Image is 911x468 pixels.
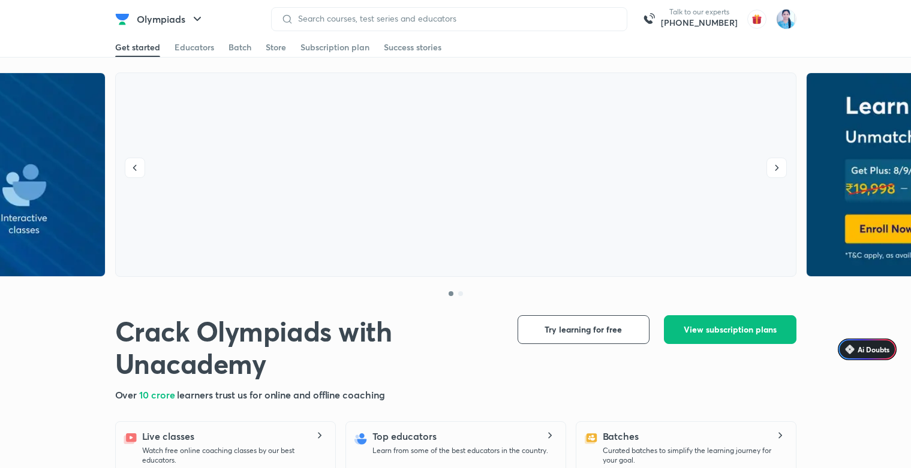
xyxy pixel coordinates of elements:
[637,7,661,31] img: call-us
[858,345,889,354] span: Ai Doubts
[838,339,897,360] a: Ai Doubts
[177,388,384,401] span: learners trust us for online and offline coaching
[300,41,369,53] div: Subscription plan
[845,345,855,354] img: Icon
[142,429,194,443] h5: Live classes
[115,315,498,381] h1: Crack Olympiads with Unacademy
[603,429,639,443] h5: Batches
[266,41,286,53] div: Store
[518,315,650,344] button: Try learning for free
[664,315,796,344] button: View subscription plans
[130,7,212,31] button: Olympiads
[300,38,369,57] a: Subscription plan
[228,38,251,57] a: Batch
[293,14,617,23] input: Search courses, test series and educators
[661,17,738,29] a: [PHONE_NUMBER]
[175,41,214,53] div: Educators
[228,41,251,53] div: Batch
[545,324,622,336] span: Try learning for free
[115,12,130,26] img: Company Logo
[115,388,140,401] span: Over
[175,38,214,57] a: Educators
[776,9,796,29] img: Isha Goyal
[661,7,738,17] p: Talk to our experts
[384,41,441,53] div: Success stories
[115,38,160,57] a: Get started
[139,388,177,401] span: 10 crore
[747,10,766,29] img: avatar
[372,429,437,443] h5: Top educators
[266,38,286,57] a: Store
[372,446,548,455] p: Learn from some of the best educators in the country.
[684,324,777,336] span: View subscription plans
[115,41,160,53] div: Get started
[384,38,441,57] a: Success stories
[603,446,786,465] p: Curated batches to simplify the learning journey for your goal.
[142,446,326,465] p: Watch free online coaching classes by our best educators.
